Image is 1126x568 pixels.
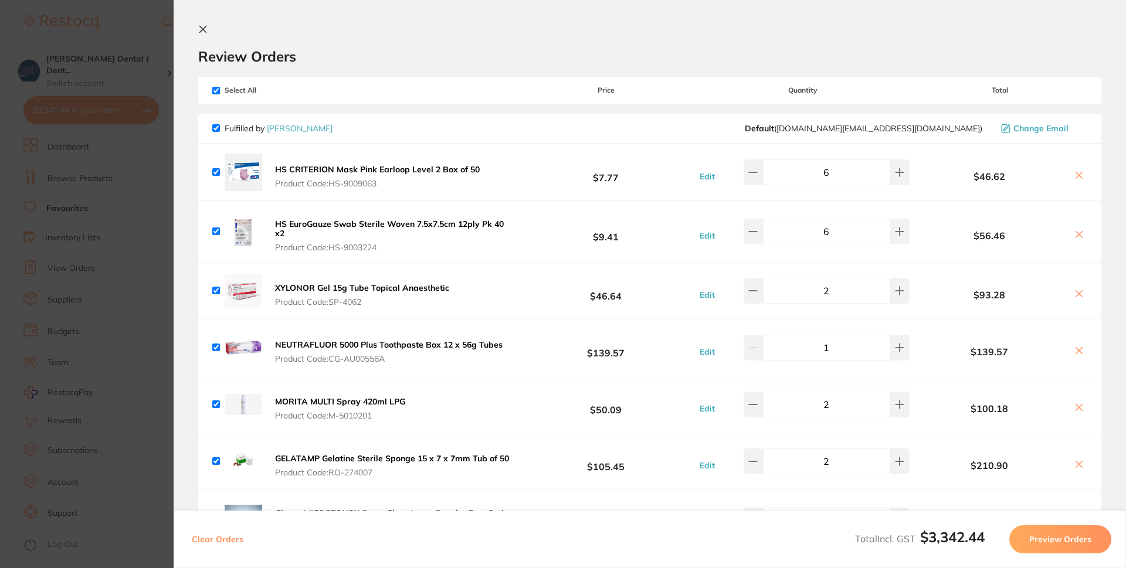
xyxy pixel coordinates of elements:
b: $46.64 [518,280,693,302]
b: $139.57 [518,337,693,359]
span: Product Code: SP-4062 [275,297,449,307]
span: Product Code: HS-9009063 [275,179,480,188]
span: Quantity [694,86,913,94]
button: Edit [696,290,718,300]
p: Fulfilled by [225,124,333,133]
b: $50.09 [518,394,693,416]
button: GELATAMP Gelatine Sterile Sponge 15 x 7 x 7mm Tub of 50 Product Code:RO-274007 [272,453,513,478]
button: HS CRITERION Mask Pink Earloop Level 2 Box of 50 Product Code:HS-9009063 [272,164,483,189]
button: Edit [696,346,718,357]
button: NEUTRAFLUOR 5000 Plus Toothpaste Box 12 x 56g Tubes Product Code:CG-AU00556A [272,339,506,364]
b: $56.46 [913,230,1066,241]
span: customer.care@henryschein.com.au [745,124,982,133]
button: Edit [696,460,718,471]
span: Product Code: RO-274007 [275,468,509,477]
b: NEUTRAFLUOR 5000 Plus Toothpaste Box 12 x 56g Tubes [275,339,503,350]
img: Y2xvZ2F3MA [225,272,262,309]
b: GELATAMP Gelatine Sterile Sponge 15 x 7 x 7mm Tub of 50 [275,453,509,464]
b: $3,342.44 [920,528,985,546]
b: $10.29 [518,510,693,532]
button: Edit [696,171,718,182]
b: $139.57 [913,346,1066,357]
button: MORITA MULTI Spray 420ml LPG Product Code:M-5010201 [272,396,409,421]
span: Product Code: HS-9003224 [275,243,515,252]
b: $105.45 [518,451,693,472]
a: [PERSON_NAME] [267,123,333,134]
span: Product Code: CG-AU00556A [275,354,503,363]
b: $210.90 [913,460,1066,471]
button: Change Email [998,123,1087,134]
button: Preview Orders [1009,525,1111,553]
b: HS EuroGauze Swab Sterile Woven 7.5x7.5cm 12ply Pk 40 x2 [275,219,504,239]
img: b2FldTcwcA [225,329,262,366]
b: $46.62 [913,171,1066,182]
button: Gloves MICROTOUCH DentaGlove Latex Powder Free Petite x 100 Product Code:AN-4653 [272,508,518,542]
img: bmdhMW1jcw [225,213,262,250]
b: Gloves MICROTOUCH DentaGlove Latex Powder Free Petite x 100 [275,508,511,528]
button: Edit [696,403,718,414]
span: Total Incl. GST [855,533,985,545]
button: XYLONOR Gel 15g Tube Topical Anaesthetic Product Code:SP-4062 [272,283,453,307]
span: Price [518,86,693,94]
span: Product Code: M-5010201 [275,411,405,420]
img: Y3licnV0cg [225,502,262,539]
span: Change Email [1013,124,1069,133]
b: $9.41 [518,220,693,242]
img: M3Jzbm1haA [225,443,262,480]
button: Edit [696,230,718,241]
b: MORITA MULTI Spray 420ml LPG [275,396,405,407]
b: HS CRITERION Mask Pink Earloop Level 2 Box of 50 [275,164,480,175]
img: NHp5ZTZzMA [225,154,262,191]
button: Clear Orders [188,525,247,553]
b: $100.18 [913,403,1066,414]
img: MGNnbmU0bg [225,386,262,423]
b: XYLONOR Gel 15g Tube Topical Anaesthetic [275,283,449,293]
span: Select All [212,86,330,94]
button: HS EuroGauze Swab Sterile Woven 7.5x7.5cm 12ply Pk 40 x2 Product Code:HS-9003224 [272,219,518,253]
b: $93.28 [913,290,1066,300]
b: Default [745,123,774,134]
h2: Review Orders [198,47,1101,65]
span: Total [913,86,1087,94]
b: $7.77 [518,161,693,183]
